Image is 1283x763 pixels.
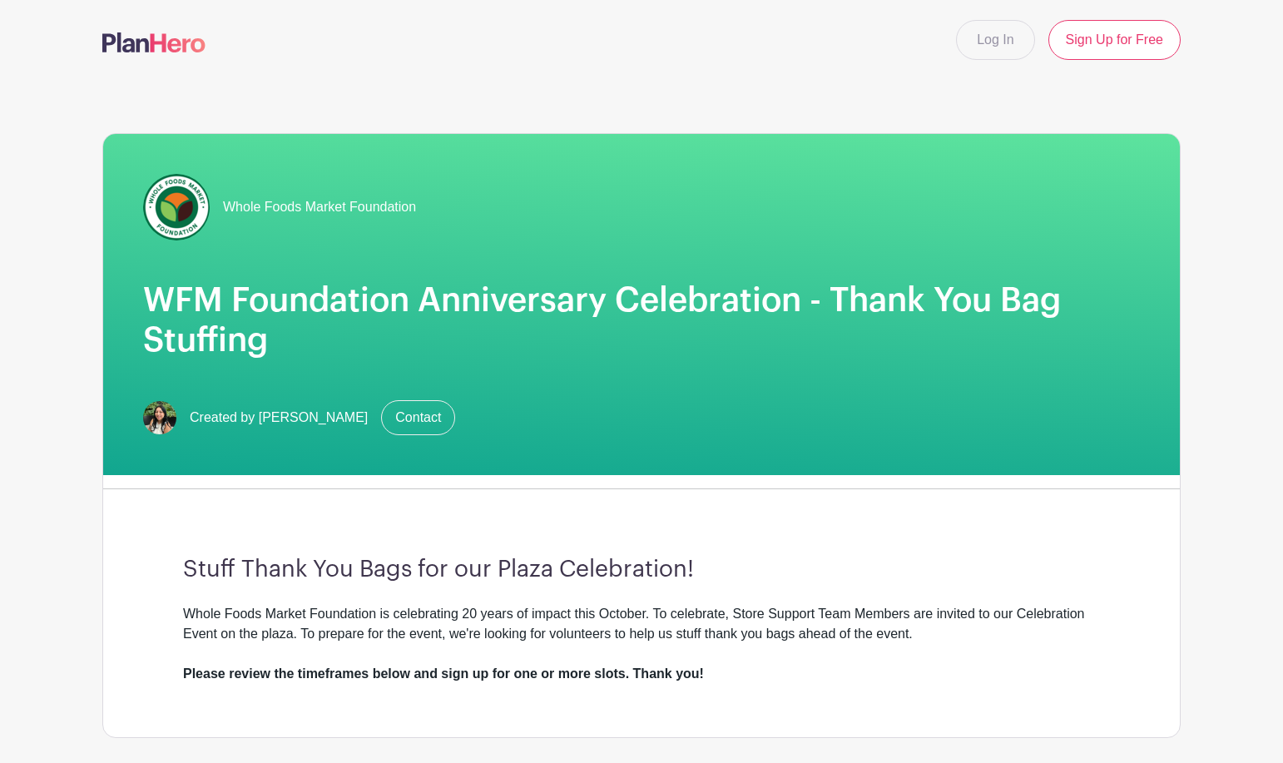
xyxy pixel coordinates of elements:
[381,400,455,435] a: Contact
[223,197,416,217] span: Whole Foods Market Foundation
[183,604,1100,684] div: Whole Foods Market Foundation is celebrating 20 years of impact this October. To celebrate, Store...
[102,32,206,52] img: logo-507f7623f17ff9eddc593b1ce0a138ce2505c220e1c5a4e2b4648c50719b7d32.svg
[143,174,210,240] img: wfmf_primary_badge_4c.png
[143,401,176,434] img: mireya.jpg
[183,666,704,681] strong: Please review the timeframes below and sign up for one or more slots. Thank you!
[190,408,368,428] span: Created by [PERSON_NAME]
[183,556,1100,584] h3: Stuff Thank You Bags for our Plaza Celebration!
[1048,20,1181,60] a: Sign Up for Free
[143,280,1140,360] h1: WFM Foundation Anniversary Celebration - Thank You Bag Stuffing
[956,20,1034,60] a: Log In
